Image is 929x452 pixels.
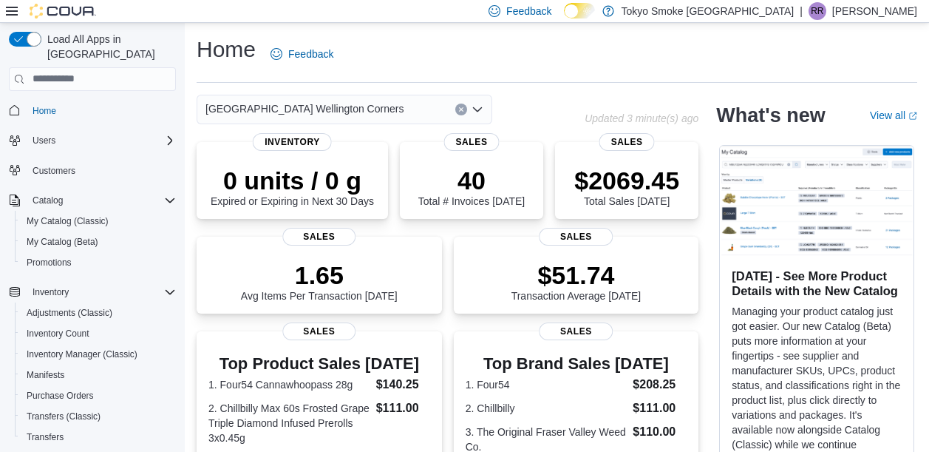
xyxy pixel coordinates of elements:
[472,104,483,115] button: Open list of options
[208,355,430,373] h3: Top Product Sales [DATE]
[27,192,176,209] span: Catalog
[3,160,182,181] button: Customers
[27,348,137,360] span: Inventory Manager (Classic)
[444,133,500,151] span: Sales
[809,2,826,20] div: Ryan Ridsdale
[27,431,64,443] span: Transfers
[15,232,182,252] button: My Catalog (Beta)
[418,166,525,195] p: 40
[633,376,687,394] dd: $208.25
[585,112,698,124] p: Updated 3 minute(s) ago
[599,133,655,151] span: Sales
[15,303,182,323] button: Adjustments (Classic)
[27,257,72,269] span: Promotions
[466,401,627,416] dt: 2. Chillbilly
[241,260,398,302] div: Avg Items Per Transaction [DATE]
[564,18,565,19] span: Dark Mode
[511,260,642,290] p: $51.74
[540,228,613,246] span: Sales
[15,211,182,232] button: My Catalog (Classic)
[21,304,176,322] span: Adjustments (Classic)
[15,385,182,406] button: Purchase Orders
[27,192,69,209] button: Catalog
[27,101,176,120] span: Home
[15,344,182,365] button: Inventory Manager (Classic)
[15,406,182,427] button: Transfers (Classic)
[21,233,104,251] a: My Catalog (Beta)
[27,369,64,381] span: Manifests
[622,2,794,20] p: Tokyo Smoke [GEOGRAPHIC_DATA]
[282,228,355,246] span: Sales
[33,135,55,146] span: Users
[832,2,917,20] p: [PERSON_NAME]
[15,427,182,448] button: Transfers
[811,2,823,20] span: RR
[33,195,63,206] span: Catalog
[466,377,627,392] dt: 1. Four54
[908,112,917,121] svg: External link
[21,408,106,425] a: Transfers (Classic)
[3,190,182,211] button: Catalog
[27,162,81,180] a: Customers
[15,252,182,273] button: Promotions
[418,166,525,207] div: Total # Invoices [DATE]
[800,2,803,20] p: |
[27,132,176,149] span: Users
[21,345,176,363] span: Inventory Manager (Classic)
[27,132,61,149] button: Users
[21,325,176,343] span: Inventory Count
[3,130,182,151] button: Users
[27,307,112,319] span: Adjustments (Classic)
[197,35,256,64] h1: Home
[33,105,56,117] span: Home
[27,102,62,120] a: Home
[21,254,78,271] a: Promotions
[21,233,176,251] span: My Catalog (Beta)
[21,366,176,384] span: Manifests
[870,109,917,121] a: View allExternal link
[466,355,687,373] h3: Top Brand Sales [DATE]
[21,428,69,446] a: Transfers
[574,166,679,195] p: $2069.45
[33,165,75,177] span: Customers
[376,399,430,417] dd: $111.00
[21,428,176,446] span: Transfers
[211,166,374,195] p: 0 units / 0 g
[241,260,398,290] p: 1.65
[21,212,176,230] span: My Catalog (Classic)
[376,376,430,394] dd: $140.25
[732,269,902,298] h3: [DATE] - See More Product Details with the New Catalog
[253,133,332,151] span: Inventory
[205,100,404,118] span: [GEOGRAPHIC_DATA] Wellington Corners
[211,166,374,207] div: Expired or Expiring in Next 30 Days
[15,323,182,344] button: Inventory Count
[27,411,101,422] span: Transfers (Classic)
[21,325,95,343] a: Inventory Count
[3,282,182,303] button: Inventory
[33,286,69,298] span: Inventory
[265,39,339,69] a: Feedback
[208,377,370,392] dt: 1. Four54 Cannawhoopass 28g
[3,100,182,121] button: Home
[27,215,109,227] span: My Catalog (Classic)
[511,260,642,302] div: Transaction Average [DATE]
[288,47,333,61] span: Feedback
[27,390,94,402] span: Purchase Orders
[455,104,467,115] button: Clear input
[21,304,118,322] a: Adjustments (Classic)
[564,3,595,18] input: Dark Mode
[21,366,70,384] a: Manifests
[27,161,176,180] span: Customers
[27,283,176,301] span: Inventory
[540,323,613,340] span: Sales
[30,4,96,18] img: Cova
[27,328,89,340] span: Inventory Count
[633,399,687,417] dd: $111.00
[716,104,825,127] h2: What's new
[506,4,551,18] span: Feedback
[21,212,115,230] a: My Catalog (Classic)
[21,254,176,271] span: Promotions
[21,387,100,405] a: Purchase Orders
[15,365,182,385] button: Manifests
[208,401,370,445] dt: 2. Chillbilly Max 60s Frosted Grape Triple Diamond Infused Prerolls 3x0.45g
